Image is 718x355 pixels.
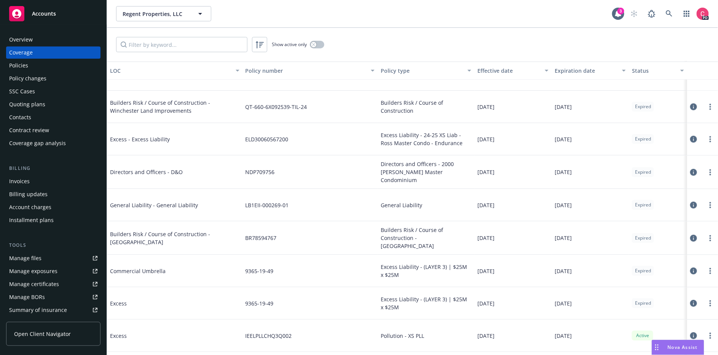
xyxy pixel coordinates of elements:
a: more [706,200,715,209]
span: [DATE] [477,267,495,275]
a: Manage BORs [6,291,101,303]
div: Overview [9,34,33,46]
div: Summary of insurance [9,304,67,316]
div: Manage BORs [9,291,45,303]
a: Billing updates [6,188,101,200]
span: Expired [635,136,651,142]
span: [DATE] [555,332,572,340]
div: Billing [6,165,101,172]
span: Accounts [32,11,56,17]
span: [DATE] [555,299,572,307]
div: 3 [617,8,624,14]
a: more [706,134,715,144]
div: SSC Cases [9,85,35,98]
span: Excess Liability - (LAYER 3) | $25M x $25M [381,263,471,279]
span: IEELPLLCHQ3Q002 [246,332,292,340]
a: Manage certificates [6,278,101,290]
span: [DATE] [555,135,572,143]
span: General Liability [381,201,422,209]
span: Expired [635,169,651,176]
div: Invoices [9,175,30,187]
div: Manage files [9,252,41,264]
div: LOC [110,67,231,75]
span: Manage exposures [6,265,101,277]
button: Status [629,61,687,80]
div: Contract review [9,124,49,136]
div: Manage exposures [9,265,57,277]
span: [DATE] [555,168,572,176]
span: General Liability - General Liability [110,201,224,209]
span: Builders Risk / Course of Construction - [GEOGRAPHIC_DATA] [381,226,471,250]
div: Quoting plans [9,98,45,110]
span: [DATE] [555,103,572,111]
span: 9365-19-49 [246,299,274,307]
span: [DATE] [477,299,495,307]
a: more [706,168,715,177]
div: Policy number [246,67,367,75]
span: Expired [635,235,651,241]
span: [DATE] [477,103,495,111]
div: Status [632,67,675,75]
div: Contacts [9,111,31,123]
span: Excess Liability - 24-25 XS Liab - Ross Master Condo - Endurance [381,131,471,147]
button: Policy number [243,61,378,80]
span: Commercial Umbrella [110,267,224,275]
span: Expired [635,267,651,274]
a: more [706,299,715,308]
button: Effective date [474,61,552,80]
span: Excess - Excess Liability [110,135,224,143]
div: Effective date [477,67,540,75]
span: Excess Liability - (LAYER 3) | $25M x $25M [381,295,471,311]
div: Coverage gap analysis [9,137,66,149]
img: photo [697,8,709,20]
span: [DATE] [555,267,572,275]
span: [DATE] [477,332,495,340]
span: Pollution - XS PLL [381,332,424,340]
a: Contract review [6,124,101,136]
span: 9365-19-49 [246,267,274,275]
a: Switch app [679,6,694,21]
a: Policy changes [6,72,101,85]
div: Policy changes [9,72,46,85]
a: more [706,331,715,340]
a: Invoices [6,175,101,187]
a: Manage files [6,252,101,264]
span: NDP709756 [246,168,275,176]
span: BR78594767 [246,234,277,242]
a: Contacts [6,111,101,123]
span: Expired [635,201,651,208]
a: Summary of insurance [6,304,101,316]
span: Expired [635,300,651,307]
a: Quoting plans [6,98,101,110]
span: Builders Risk / Course of Construction - Winchester Land Improvements [110,99,239,115]
a: Report a Bug [644,6,659,21]
a: Coverage gap analysis [6,137,101,149]
a: Search [662,6,677,21]
span: Builders Risk / Course of Construction [381,99,471,115]
button: Regent Properties, LLC [116,6,211,21]
a: Policies [6,59,101,72]
span: [DATE] [555,234,572,242]
a: Overview [6,34,101,46]
div: Policies [9,59,28,72]
div: Coverage [9,46,33,59]
a: more [706,266,715,275]
span: [DATE] [477,135,495,143]
div: Manage certificates [9,278,59,290]
div: Account charges [9,201,51,213]
span: LB1EII-000269-01 [246,201,289,209]
span: Excess [110,332,224,340]
span: ELD30060567200 [246,135,289,143]
div: Tools [6,241,101,249]
button: Policy type [378,61,474,80]
div: Installment plans [9,214,54,226]
span: Nova Assist [668,344,698,350]
span: Regent Properties, LLC [123,10,188,18]
div: Policy type [381,67,463,75]
a: more [706,102,715,111]
span: Show active only [272,41,307,48]
span: Excess [110,299,224,307]
a: Accounts [6,3,101,24]
button: Expiration date [552,61,629,80]
span: [DATE] [477,168,495,176]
